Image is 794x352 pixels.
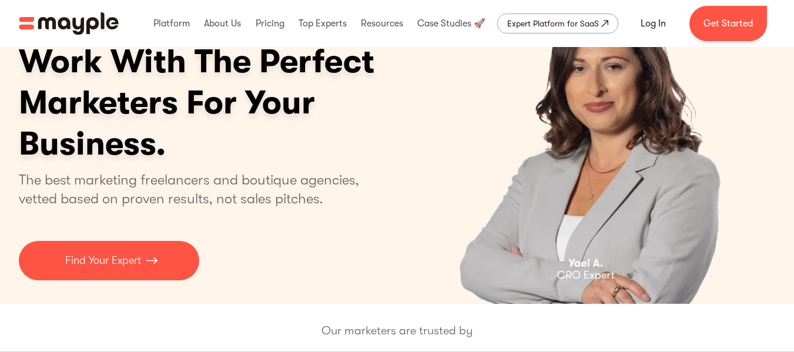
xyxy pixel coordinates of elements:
p: Find Your Expert [65,253,141,269]
div: Pricing [253,5,287,42]
a: Expert Platform for SaaS [497,14,618,33]
div: Top Experts [296,5,350,42]
a: Find Your Expert [19,241,199,280]
a: home [19,12,119,35]
p: The best marketing freelancers and boutique agencies, vetted based on proven results, not sales p... [19,170,373,208]
a: Get Started [689,6,767,41]
div: Platform [150,5,193,42]
div: Expert Platform for SaaS [507,16,599,31]
div: About Us [201,5,244,42]
img: Mayple logo [19,12,119,35]
div: Resources [358,5,406,42]
h1: Work With The Perfect Marketers For Your Business. [19,41,465,165]
a: Log In [627,9,680,38]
